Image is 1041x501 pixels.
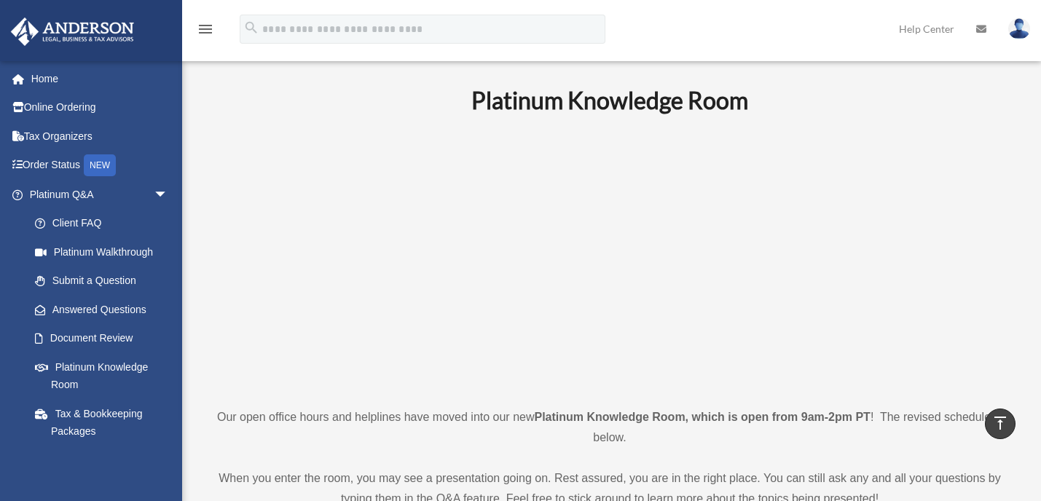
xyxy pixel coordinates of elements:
[20,209,190,238] a: Client FAQ
[391,134,828,380] iframe: 231110_Toby_KnowledgeRoom
[7,17,138,46] img: Anderson Advisors Platinum Portal
[208,407,1012,448] p: Our open office hours and helplines have moved into our new ! The revised schedule is below.
[197,25,214,38] a: menu
[20,352,183,399] a: Platinum Knowledge Room
[84,154,116,176] div: NEW
[535,411,871,423] strong: Platinum Knowledge Room, which is open from 9am-2pm PT
[20,446,190,475] a: Land Trust & Deed Forum
[10,122,190,151] a: Tax Organizers
[10,64,190,93] a: Home
[985,409,1016,439] a: vertical_align_top
[1008,18,1030,39] img: User Pic
[20,237,190,267] a: Platinum Walkthrough
[471,86,748,114] b: Platinum Knowledge Room
[991,414,1009,432] i: vertical_align_top
[20,295,190,324] a: Answered Questions
[197,20,214,38] i: menu
[20,399,190,446] a: Tax & Bookkeeping Packages
[10,93,190,122] a: Online Ordering
[20,267,190,296] a: Submit a Question
[154,180,183,210] span: arrow_drop_down
[10,180,190,209] a: Platinum Q&Aarrow_drop_down
[20,324,190,353] a: Document Review
[10,151,190,181] a: Order StatusNEW
[243,20,259,36] i: search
